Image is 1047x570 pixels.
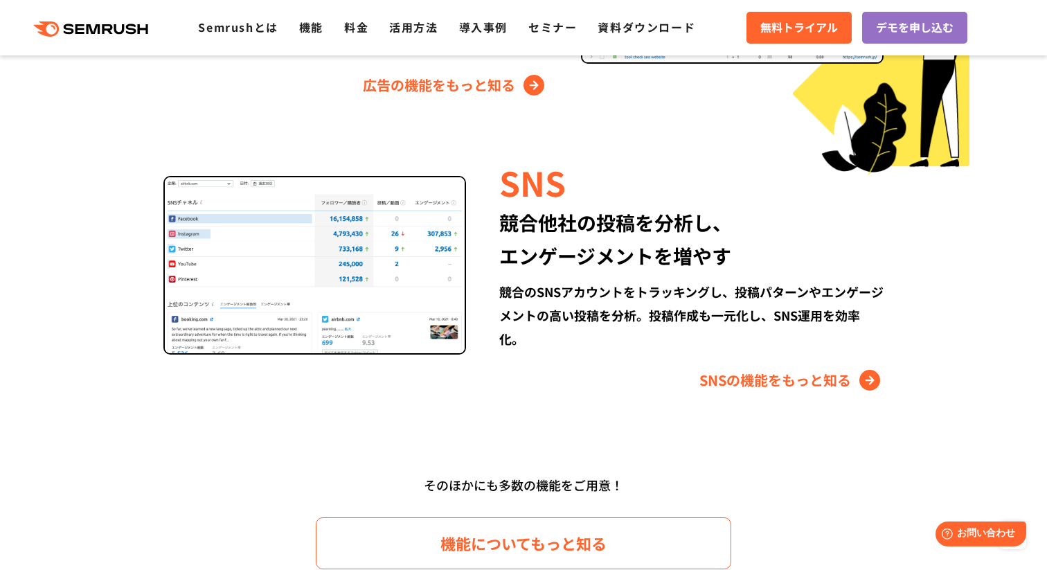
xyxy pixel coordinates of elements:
[598,19,695,35] a: 資料ダウンロード
[760,19,838,37] span: 無料トライアル
[440,531,607,555] span: 機能についてもっと知る
[344,19,368,35] a: 料金
[198,19,278,35] a: Semrushとは
[876,19,954,37] span: デモを申し込む
[499,206,884,272] div: 競合他社の投稿を分析し、 エンゲージメントを増やす
[499,280,884,350] div: 競合のSNSアカウントをトラッキングし、投稿パターンやエンゲージメントの高い投稿を分析。投稿作成も一元化し、SNS運用を効率化。
[499,159,884,206] div: SNS
[528,19,577,35] a: セミナー
[924,516,1032,555] iframe: Help widget launcher
[389,19,438,35] a: 活用方法
[862,12,967,44] a: デモを申し込む
[459,19,508,35] a: 導入事例
[746,12,852,44] a: 無料トライアル
[299,19,323,35] a: 機能
[316,517,731,569] a: 機能についてもっと知る
[363,74,548,96] a: 広告の機能をもっと知る
[699,369,884,391] a: SNSの機能をもっと知る
[125,472,922,498] div: そのほかにも多数の機能をご用意！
